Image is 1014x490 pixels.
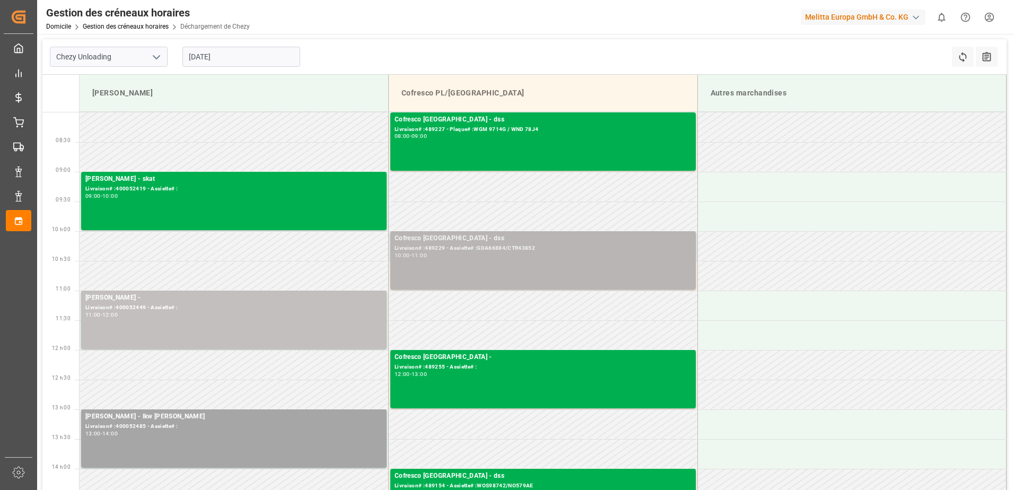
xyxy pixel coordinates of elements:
a: Gestion des créneaux horaires [83,23,169,30]
div: 14:00 [102,431,118,436]
div: 11:00 [412,253,427,258]
div: - [410,372,412,377]
div: [PERSON_NAME] - lkw [PERSON_NAME] [85,412,382,422]
button: Centre d’aide [954,5,977,29]
span: 11:00 [56,286,71,292]
div: Cofresco [GEOGRAPHIC_DATA] - [395,352,692,363]
div: Livraison# :489229 - Assiette# :GDA66884/CTR43852 [395,244,692,253]
div: 13:00 [412,372,427,377]
div: Cofresco [GEOGRAPHIC_DATA] - dss [395,233,692,244]
div: - [410,253,412,258]
div: 10:00 [102,194,118,198]
span: 10 h 30 [52,256,71,262]
span: 12 h 30 [52,375,71,381]
div: - [101,312,102,317]
input: Type à rechercher/sélectionner [50,47,168,67]
div: Cofresco PL/[GEOGRAPHIC_DATA] [397,83,689,103]
div: 11:00 [85,312,101,317]
span: 09:00 [56,167,71,173]
span: 14 h 00 [52,464,71,470]
div: - [101,431,102,436]
div: Gestion des créneaux horaires [46,5,250,21]
a: Domicile [46,23,71,30]
div: Livraison# :400052419 - Assiette# : [85,185,382,194]
div: Livraison# :489255 - Assiette# : [395,363,692,372]
div: [PERSON_NAME] - [85,293,382,303]
div: 08:00 [395,134,410,138]
div: [PERSON_NAME] - skat [85,174,382,185]
button: Afficher 0 nouvelles notifications [930,5,954,29]
div: Cofresco [GEOGRAPHIC_DATA] - dss [395,471,692,482]
div: 10:00 [395,253,410,258]
div: - [410,134,412,138]
div: Autres marchandises [706,83,998,103]
span: 13 h 30 [52,434,71,440]
div: 12:00 [102,312,118,317]
div: Cofresco [GEOGRAPHIC_DATA] - dss [395,115,692,125]
span: 09:30 [56,197,71,203]
span: 12 h 00 [52,345,71,351]
span: 10 h 00 [52,226,71,232]
div: Livraison# :400052449 - Assiette# : [85,303,382,312]
span: 08:30 [56,137,71,143]
div: Livraison# :400052485 - Assiette# : [85,422,382,431]
button: Melitta Europa GmbH & Co. KG [801,7,930,27]
div: - [101,194,102,198]
div: 09:00 [85,194,101,198]
span: 11:30 [56,316,71,321]
div: 12:00 [395,372,410,377]
div: Livraison# :489227 - Plaque# :WGM 9714G / WND 78J4 [395,125,692,134]
div: 13:00 [85,431,101,436]
div: [PERSON_NAME] [88,83,380,103]
span: 13 h 00 [52,405,71,410]
input: JJ-MM-AAAA [182,47,300,67]
button: Ouvrir le menu [148,49,164,65]
font: Melitta Europa GmbH & Co. KG [805,12,908,23]
div: 09:00 [412,134,427,138]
